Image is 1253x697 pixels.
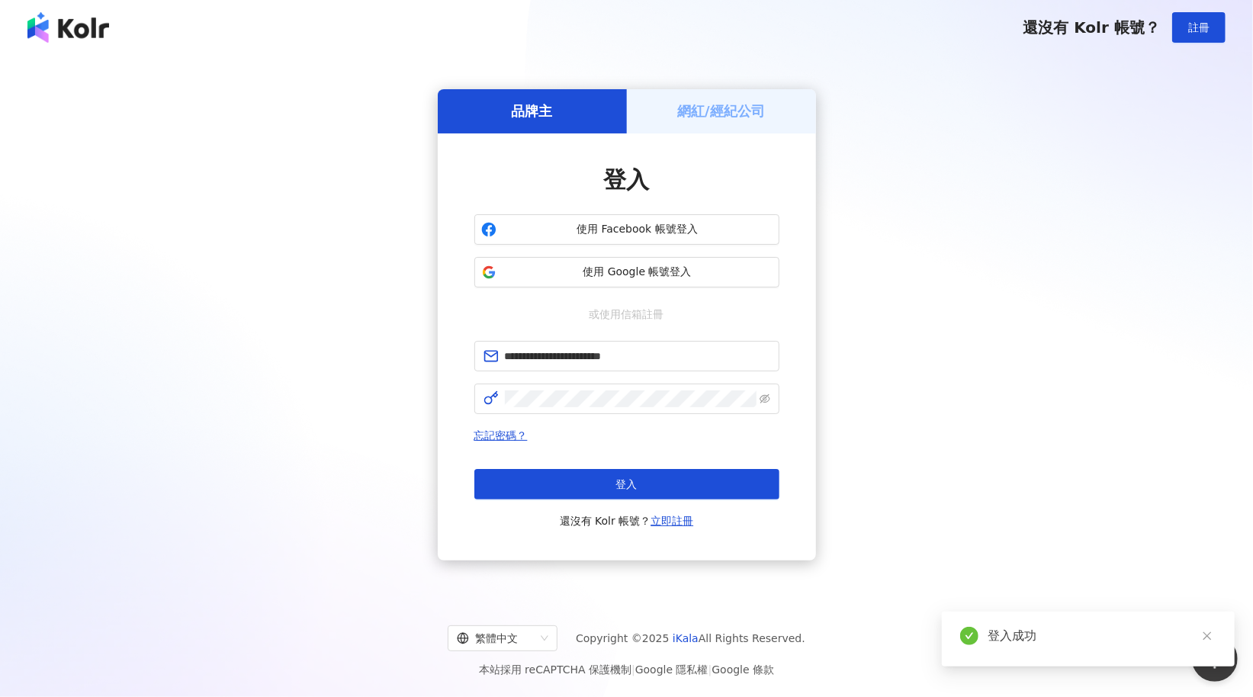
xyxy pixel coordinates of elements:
[635,663,708,676] a: Google 隱私權
[27,12,109,43] img: logo
[560,512,694,530] span: 還沒有 Kolr 帳號？
[604,166,650,193] span: 登入
[988,627,1216,645] div: 登入成功
[474,214,779,245] button: 使用 Facebook 帳號登入
[503,265,773,280] span: 使用 Google 帳號登入
[579,306,675,323] span: 或使用信箱註冊
[474,257,779,287] button: 使用 Google 帳號登入
[474,429,528,442] a: 忘記密碼？
[1188,21,1210,34] span: 註冊
[712,663,774,676] a: Google 條款
[631,663,635,676] span: |
[960,627,978,645] span: check-circle
[708,663,712,676] span: |
[760,393,770,404] span: eye-invisible
[651,515,693,527] a: 立即註冊
[616,478,638,490] span: 登入
[479,660,774,679] span: 本站採用 reCAPTCHA 保護機制
[677,101,765,120] h5: 網紅/經紀公司
[1202,631,1213,641] span: close
[457,626,535,650] div: 繁體中文
[474,469,779,499] button: 登入
[503,222,773,237] span: 使用 Facebook 帳號登入
[1023,18,1160,37] span: 還沒有 Kolr 帳號？
[673,632,699,644] a: iKala
[1172,12,1226,43] button: 註冊
[576,629,805,647] span: Copyright © 2025 All Rights Reserved.
[512,101,553,120] h5: 品牌主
